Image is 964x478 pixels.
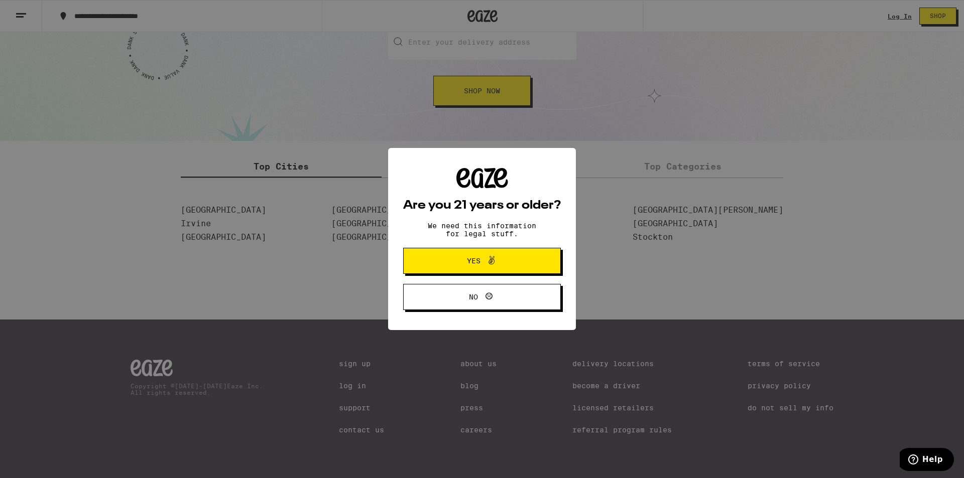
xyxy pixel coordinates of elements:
h2: Are you 21 years or older? [403,200,561,212]
button: Yes [403,248,561,274]
span: No [469,293,478,300]
button: No [403,284,561,310]
p: We need this information for legal stuff. [419,222,545,238]
span: Yes [467,257,480,264]
iframe: Opens a widget where you can find more information [900,448,954,473]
